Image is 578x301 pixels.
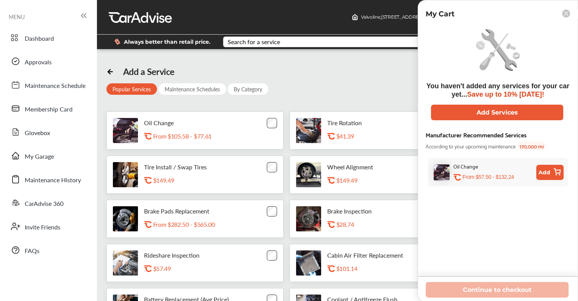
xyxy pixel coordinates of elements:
[113,118,138,143] img: oil-change-thumb.jpg
[7,99,89,118] a: Membership Card
[7,217,89,236] a: Invite Friends
[426,129,527,140] div: Manufacturer Recommended Services
[296,118,321,143] img: tire-rotation-thumb.jpg
[7,122,89,142] a: Glovebox
[336,221,412,228] div: $28.74
[327,119,362,126] p: Tire Rotation
[25,57,52,67] span: Approvals
[426,10,454,18] p: My Cart
[462,174,514,181] p: From $57.50 - $132.24
[25,128,50,138] span: Glovebox
[352,14,358,20] img: header-home-logo.8d720a4f.svg
[7,193,89,213] a: CarAdvise 360
[144,163,207,170] p: Tire Install / Swap Tires
[7,75,89,95] a: Maintenance Schedule
[124,39,211,45] span: Always better than retail price.
[25,152,54,162] span: My Garage
[25,34,54,44] span: Dashboard
[336,265,412,272] div: $101.14
[144,119,174,126] p: Oil Change
[467,91,544,98] span: Save up to 10% [DATE]!
[25,223,60,233] span: Invite Friends
[153,265,229,272] div: $57.49
[327,163,373,170] p: Wheel Alignment
[453,162,478,170] div: Oil Change
[336,177,412,184] div: $149.49
[296,206,321,231] img: brake-inspection-thumb.jpg
[517,142,546,150] span: 170,000 mi
[153,221,215,228] p: From $282.50 - $565.00
[25,246,40,256] span: FAQs
[7,51,89,71] a: Approvals
[426,82,569,98] span: You haven't added any services for your car yet...
[296,250,321,276] img: cabin-air-filter-replacement-thumb.jpg
[7,169,89,189] a: Maintenance History
[153,132,212,140] p: From $105.58 - $77.61
[361,14,497,20] span: Valvoline , [STREET_ADDRESS] [GEOGRAPHIC_DATA] , NY 13088
[7,28,89,48] a: Dashboard
[336,132,412,140] div: $41.39
[113,206,138,231] img: brake-pads-replacement-thumb.jpg
[25,105,73,115] span: Membership Card
[25,175,81,185] span: Maintenance History
[153,177,229,184] div: $149.49
[106,83,157,95] div: Popular Services
[158,83,226,95] div: Maintenance Schedules
[7,240,89,260] a: FAQs
[327,252,403,259] p: Cabin Air Filter Replacement
[536,165,564,180] button: Add
[434,164,450,180] img: oil-change-thumb.jpg
[327,207,372,215] p: Brake Inspection
[431,105,563,120] button: Add Services
[144,207,209,215] p: Brake Pads Replacement
[113,250,138,276] img: rideshare-visual-inspection-thumb.jpg
[123,66,174,77] div: Add a Service
[25,81,86,91] span: Maintenance Schedule
[426,142,516,150] span: According to your upcoming maintenance
[7,146,89,166] a: My Garage
[144,252,200,259] p: Rideshare Inspection
[113,162,138,187] img: tire-install-swap-tires-thumb.jpg
[228,83,268,95] div: By Category
[9,14,25,20] span: MENU
[25,199,63,209] span: CarAdvise 360
[296,162,321,187] img: wheel-alignment-thumb.jpg
[114,38,120,45] img: dollor_label_vector.a70140d1.svg
[228,39,280,45] div: Search for a service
